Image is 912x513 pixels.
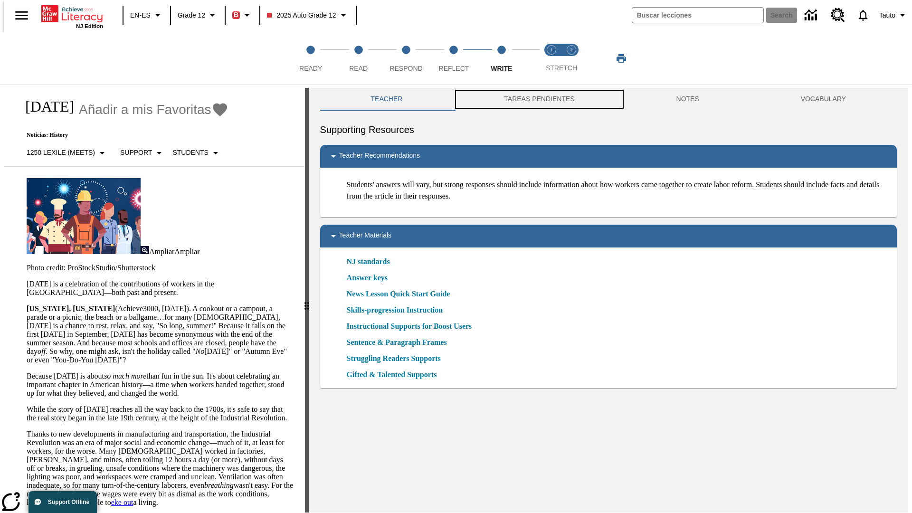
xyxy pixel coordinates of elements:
button: Stretch Respond step 2 of 2 [558,32,585,85]
span: Ready [299,65,322,72]
span: Añadir a mis Favoritas [79,102,211,117]
a: Skills-progression Instruction, Se abrirá en una nueva ventana o pestaña [347,304,443,316]
a: Gifted & Talented Supports [347,369,443,380]
p: (Achieve3000, [DATE]). A cookout or a campout, a parade or a picnic, the beach or a ballgame…for ... [27,304,294,364]
span: Write [491,65,512,72]
div: Portada [41,3,103,29]
span: Ampliar [174,247,199,256]
a: eke out [111,498,133,506]
span: Support Offline [48,499,89,505]
input: search field [632,8,763,23]
a: NJ standards [347,256,396,267]
p: Thanks to new developments in manufacturing and transportation, the Industrial Revolution was an ... [27,430,294,507]
div: reading [4,88,305,508]
span: Respond [389,65,422,72]
button: Perfil/Configuración [875,7,912,24]
button: Añadir a mis Favoritas - Día del Trabajo [79,101,228,118]
div: Teacher Materials [320,225,897,247]
em: breathing [204,481,234,489]
button: Stretch Read step 1 of 2 [538,32,565,85]
p: Students [172,148,208,158]
button: VOCABULARY [750,88,897,111]
text: 2 [570,47,572,52]
a: Notificaciones [851,3,875,28]
button: NOTES [626,88,750,111]
a: Struggling Readers Supports [347,353,446,364]
span: Reflect [439,65,469,72]
p: Noticias: History [15,132,228,139]
button: TAREAS PENDIENTES [453,88,625,111]
button: Language: EN-ES, Selecciona un idioma [126,7,167,24]
div: activity [309,88,908,513]
p: 1250 Lexile (Meets) [27,148,95,158]
p: [DATE] is a celebration of the contributions of workers in the [GEOGRAPHIC_DATA]—both past and pr... [27,280,294,297]
button: Boost El color de la clase es rojo. Cambiar el color de la clase. [228,7,256,24]
h1: [DATE] [15,98,74,115]
span: Tauto [879,10,895,20]
img: A banner with a blue background shows an illustrated row of diverse men and women dressed in clot... [27,178,141,254]
em: so much more [104,372,146,380]
button: Abrir el menú lateral [8,1,36,29]
button: Ready step 1 of 5 [283,32,338,85]
button: Seleccionar estudiante [169,144,225,161]
a: Sentence & Paragraph Frames, Se abrirá en una nueva ventana o pestaña [347,337,447,348]
a: News Lesson Quick Start Guide, Se abrirá en una nueva ventana o pestaña [347,288,450,300]
text: 1 [550,47,552,52]
button: Imprimir [606,50,636,67]
p: Support [120,148,152,158]
a: Centro de información [799,2,825,28]
span: Grade 12 [178,10,205,20]
p: Photo credit: ProStockStudio/Shutterstock [27,264,294,272]
a: Answer keys, Se abrirá en una nueva ventana o pestaña [347,272,388,284]
span: B [234,9,238,21]
a: Instructional Supports for Boost Users, Se abrirá en una nueva ventana o pestaña [347,321,472,332]
div: Teacher Recommendations [320,145,897,168]
h6: Supporting Resources [320,122,897,137]
button: Read step 2 of 5 [331,32,386,85]
button: Tipo de apoyo, Support [116,144,169,161]
span: Read [349,65,368,72]
button: Write step 5 of 5 [474,32,529,85]
p: Students' answers will vary, but strong responses should include information about how workers ca... [347,179,889,202]
p: While the story of [DATE] reaches all the way back to the 1700s, it's safe to say that the real s... [27,405,294,422]
button: Support Offline [28,491,97,513]
p: Teacher Materials [339,230,392,242]
em: No [195,347,204,355]
div: Instructional Panel Tabs [320,88,897,111]
em: off [38,347,46,355]
p: Teacher Recommendations [339,151,420,162]
div: Pulsa la tecla de intro o la barra espaciadora y luego presiona las flechas de derecha e izquierd... [305,88,309,513]
button: Seleccione Lexile, 1250 Lexile (Meets) [23,144,112,161]
span: Ampliar [149,247,174,256]
a: Centro de recursos, Se abrirá en una pestaña nueva. [825,2,851,28]
button: Teacher [320,88,454,111]
img: Ampliar [141,246,149,254]
span: STRETCH [546,64,577,72]
span: 2025 Auto Grade 12 [267,10,336,20]
button: Class: 2025 Auto Grade 12, Selecciona una clase [263,7,352,24]
strong: [US_STATE], [US_STATE] [27,304,115,313]
span: NJ Edition [76,23,103,29]
span: EN-ES [130,10,151,20]
p: Because [DATE] is about than fun in the sun. It's about celebrating an important chapter in Ameri... [27,372,294,398]
button: Respond step 3 of 5 [379,32,434,85]
button: Grado: Grade 12, Elige un grado [174,7,222,24]
button: Reflect step 4 of 5 [426,32,481,85]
